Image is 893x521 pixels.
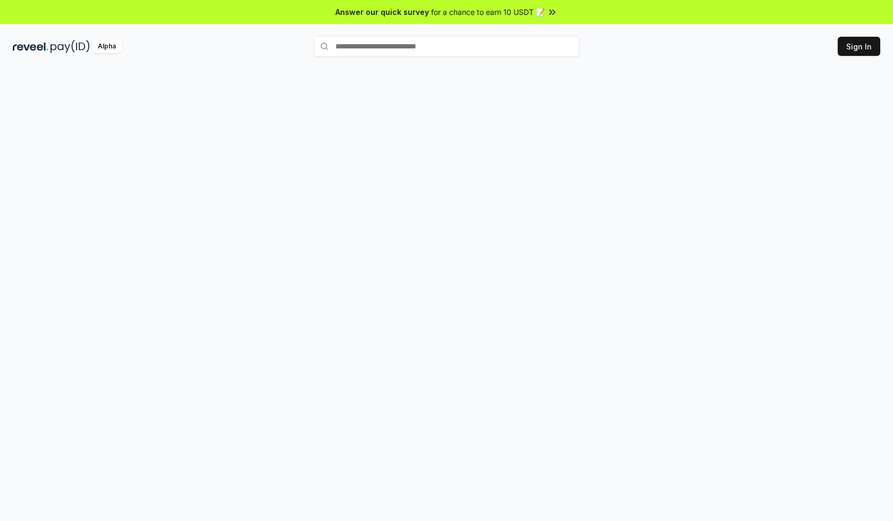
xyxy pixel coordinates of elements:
[92,40,122,53] div: Alpha
[50,40,90,53] img: pay_id
[838,37,880,56] button: Sign In
[335,6,429,18] span: Answer our quick survey
[13,40,48,53] img: reveel_dark
[431,6,545,18] span: for a chance to earn 10 USDT 📝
